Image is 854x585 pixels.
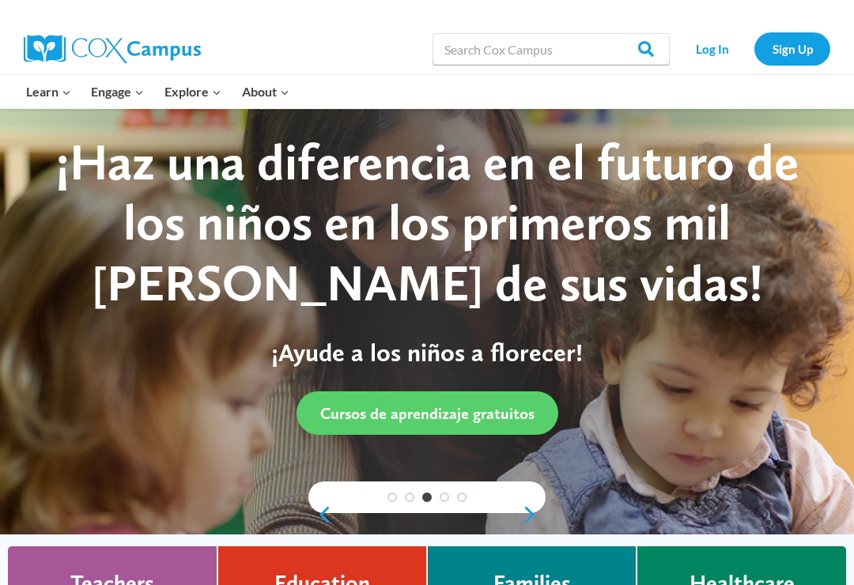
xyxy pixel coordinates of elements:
[308,499,546,530] div: content slider buttons
[422,493,432,502] a: 3
[24,35,201,63] img: Cox Campus
[16,75,81,108] button: Child menu of Learn
[678,32,746,65] a: Log In
[433,33,670,65] input: Search Cox Campus
[32,132,822,314] div: ¡Haz una diferencia en el futuro de los niños en los primeros mil [PERSON_NAME] de sus vidas!
[232,75,300,108] button: Child menu of About
[297,391,558,435] a: Cursos de aprendizaje gratuitos
[81,75,155,108] button: Child menu of Engage
[405,493,414,502] a: 2
[440,493,449,502] a: 4
[522,505,546,524] a: next
[320,404,535,423] span: Cursos de aprendizaje gratuitos
[32,338,822,368] p: ¡Ayude a los niños a florecer!
[154,75,232,108] button: Child menu of Explore
[308,505,332,524] a: previous
[678,32,830,65] nav: Secondary Navigation
[16,75,299,108] nav: Primary Navigation
[457,493,467,502] a: 5
[387,493,397,502] a: 1
[754,32,830,65] a: Sign Up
